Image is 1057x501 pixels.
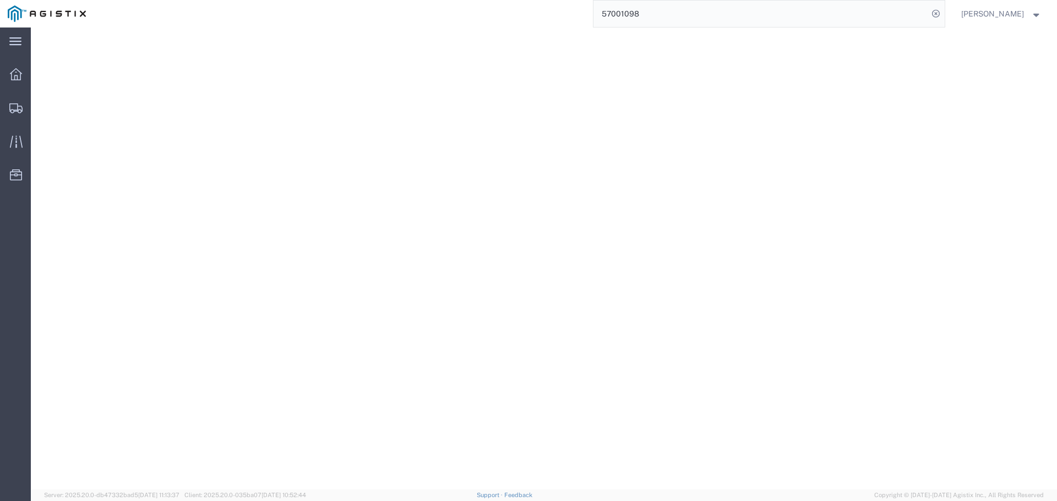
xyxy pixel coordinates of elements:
a: Support [477,492,504,498]
input: Search for shipment number, reference number [593,1,928,27]
button: [PERSON_NAME] [961,7,1042,20]
span: Server: 2025.20.0-db47332bad5 [44,492,179,498]
img: logo [8,5,86,22]
span: Client: 2025.20.0-035ba07 [184,492,306,498]
span: [DATE] 10:52:44 [261,492,306,498]
iframe: FS Legacy Container [31,27,1057,489]
a: Feedback [504,492,532,498]
span: [DATE] 11:13:37 [138,492,179,498]
span: Douglas Harris [961,8,1024,20]
span: Copyright © [DATE]-[DATE] Agistix Inc., All Rights Reserved [874,491,1044,500]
